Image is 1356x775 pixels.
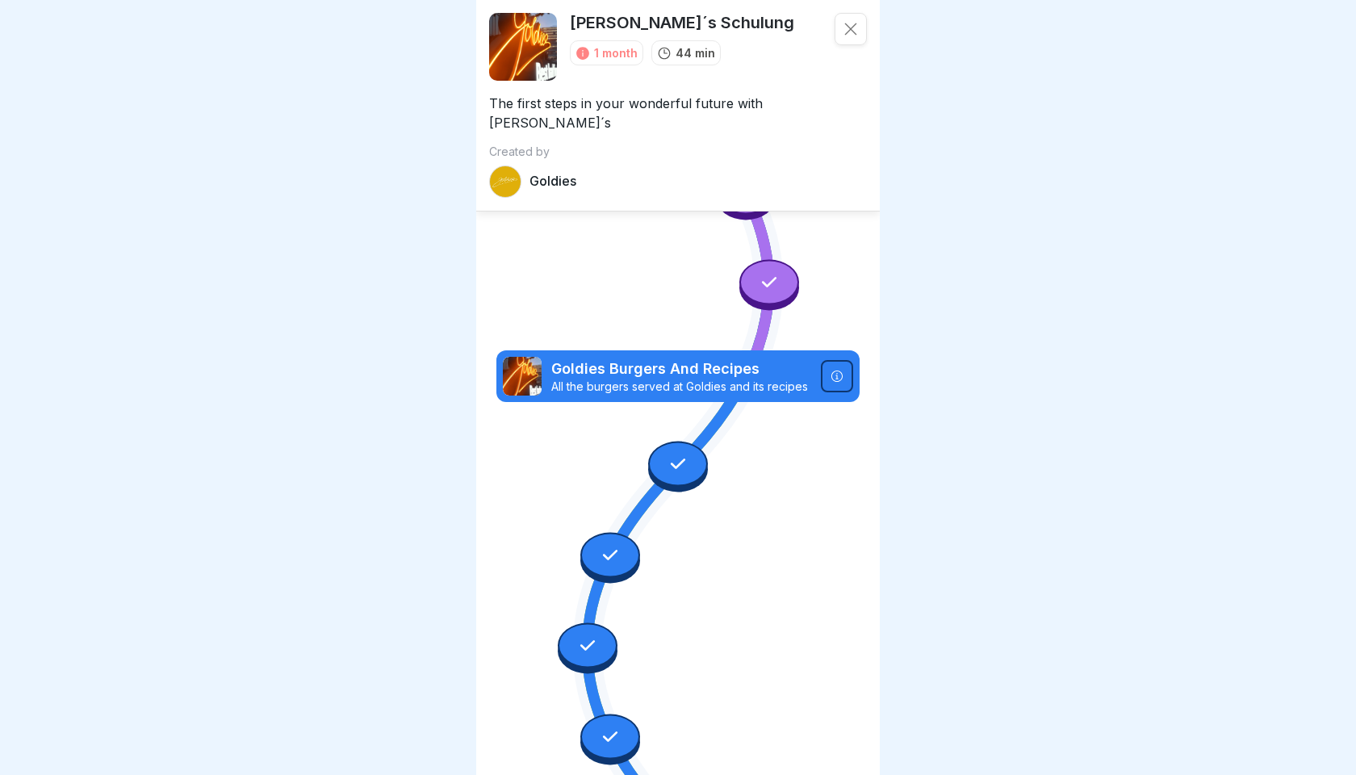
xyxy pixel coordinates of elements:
[503,357,542,396] img: q57webtpjdb10dpomrq0869v.png
[529,174,576,189] p: Goldies
[551,379,811,394] p: All the burgers served at Goldies and its recipes
[489,145,867,159] p: Created by
[594,44,638,61] div: 1 month
[570,13,794,32] p: [PERSON_NAME]´s Schulung
[676,44,715,61] p: 44 min
[551,358,811,379] p: Goldies Burgers And Recipes
[489,81,867,132] p: The first steps in your wonderful future with [PERSON_NAME]´s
